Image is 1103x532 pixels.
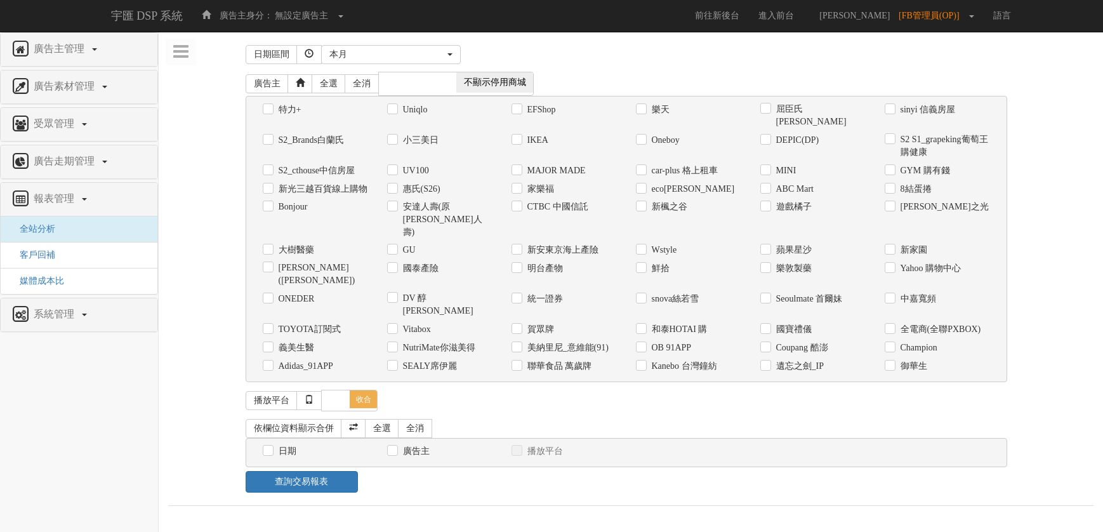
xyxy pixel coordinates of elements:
span: 廣告素材管理 [30,81,101,91]
label: GU [400,244,416,256]
a: 報表管理 [10,189,148,209]
span: 收合 [350,390,378,408]
label: 鮮拾 [649,262,670,275]
span: 廣告走期管理 [30,156,101,166]
label: ONEDER [275,293,315,305]
label: 樂敦製藥 [773,262,812,275]
label: 遺忘之劍_IP [773,360,824,373]
label: SEALY席伊麗 [400,360,458,373]
label: Wstyle [649,244,677,256]
label: 美納里尼_意維能(91) [524,342,609,354]
a: 全選 [312,74,346,93]
div: 本月 [329,48,445,61]
label: DV 醇[PERSON_NAME] [400,292,492,317]
label: 播放平台 [524,445,563,458]
label: 御華生 [897,360,927,373]
label: 國泰產險 [400,262,439,275]
a: 全消 [398,419,432,438]
label: 家樂福 [524,183,554,196]
span: [PERSON_NAME] [813,11,896,20]
label: 中嘉寬頻 [897,293,936,305]
label: 遊戲橘子 [773,201,812,213]
label: Uniqlo [400,103,428,116]
label: car-plus 格上租車 [649,164,718,177]
label: sinyi 信義房屋 [897,103,956,116]
label: Adidas_91APP [275,360,333,373]
label: 新安東京海上產險 [524,244,598,256]
span: 不顯示停用商城 [456,72,533,93]
label: 義美生醫 [275,342,314,354]
label: snova絲若雪 [649,293,699,305]
label: GYM 購有錢 [897,164,950,177]
label: DEPIC(DP) [773,134,819,147]
a: 查詢交易報表 [246,471,359,493]
span: 系統管理 [30,309,81,319]
label: S2_Brands白蘭氏 [275,134,344,147]
span: 無設定廣告主 [275,11,328,20]
label: 特力+ [275,103,301,116]
span: 廣告主管理 [30,43,91,54]
label: 統一證券 [524,293,563,305]
label: MAJOR MADE [524,164,586,177]
a: 全站分析 [10,224,55,234]
a: 系統管理 [10,305,148,325]
label: S2_cthouse中信房屋 [275,164,355,177]
span: 報表管理 [30,193,81,204]
label: 新楓之谷 [649,201,687,213]
label: Oneboy [649,134,680,147]
label: Bonjour [275,201,308,213]
a: 受眾管理 [10,114,148,135]
span: 受眾管理 [30,118,81,129]
label: 賀眾牌 [524,323,554,336]
label: Yahoo 購物中心 [897,262,961,275]
label: MINI [773,164,796,177]
label: EFShop [524,103,556,116]
label: [PERSON_NAME]之光 [897,201,989,213]
label: TOYOTA訂閱式 [275,323,341,336]
label: 新家園 [897,244,927,256]
span: 廣告主身分： [220,11,273,20]
label: 安達人壽(原[PERSON_NAME]人壽) [400,201,492,239]
label: Vitabox [400,323,431,336]
a: 媒體成本比 [10,276,64,286]
label: 8結蛋捲 [897,183,932,196]
label: 小三美日 [400,134,439,147]
label: 大樹醫藥 [275,244,314,256]
a: 全選 [365,419,399,438]
span: [FB管理員(OP)] [899,11,966,20]
label: 和泰HOTAI 購 [649,323,708,336]
label: 新光三越百貨線上購物 [275,183,367,196]
a: 客戶回補 [10,250,55,260]
button: 本月 [321,45,461,64]
label: 全電商(全聯PXBOX) [897,323,981,336]
a: 廣告主管理 [10,39,148,60]
label: Kanebo 台灣鐘紡 [649,360,717,373]
a: 廣告走期管理 [10,152,148,172]
label: IKEA [524,134,548,147]
label: eco[PERSON_NAME] [649,183,735,196]
label: S2 S1_grapeking葡萄王購健康 [897,133,990,159]
label: UV100 [400,164,429,177]
a: 全消 [345,74,379,93]
label: Champion [897,342,937,354]
label: ABC Mart [773,183,814,196]
label: 聯華食品 萬歲牌 [524,360,592,373]
label: 廣告主 [400,445,430,458]
label: Coupang 酷澎 [773,342,828,354]
label: 樂天 [649,103,670,116]
label: OB 91APP [649,342,692,354]
label: 日期 [275,445,296,458]
a: 廣告素材管理 [10,77,148,97]
label: Seoulmate 首爾妹 [773,293,843,305]
label: 國寶禮儀 [773,323,812,336]
label: 蘋果星沙 [773,244,812,256]
label: NutriMate你滋美得 [400,342,475,354]
label: 惠氏(S26) [400,183,440,196]
label: 屈臣氏[PERSON_NAME] [773,103,866,128]
label: 明台產物 [524,262,563,275]
label: [PERSON_NAME]([PERSON_NAME]) [275,262,368,287]
label: CTBC 中國信託 [524,201,588,213]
